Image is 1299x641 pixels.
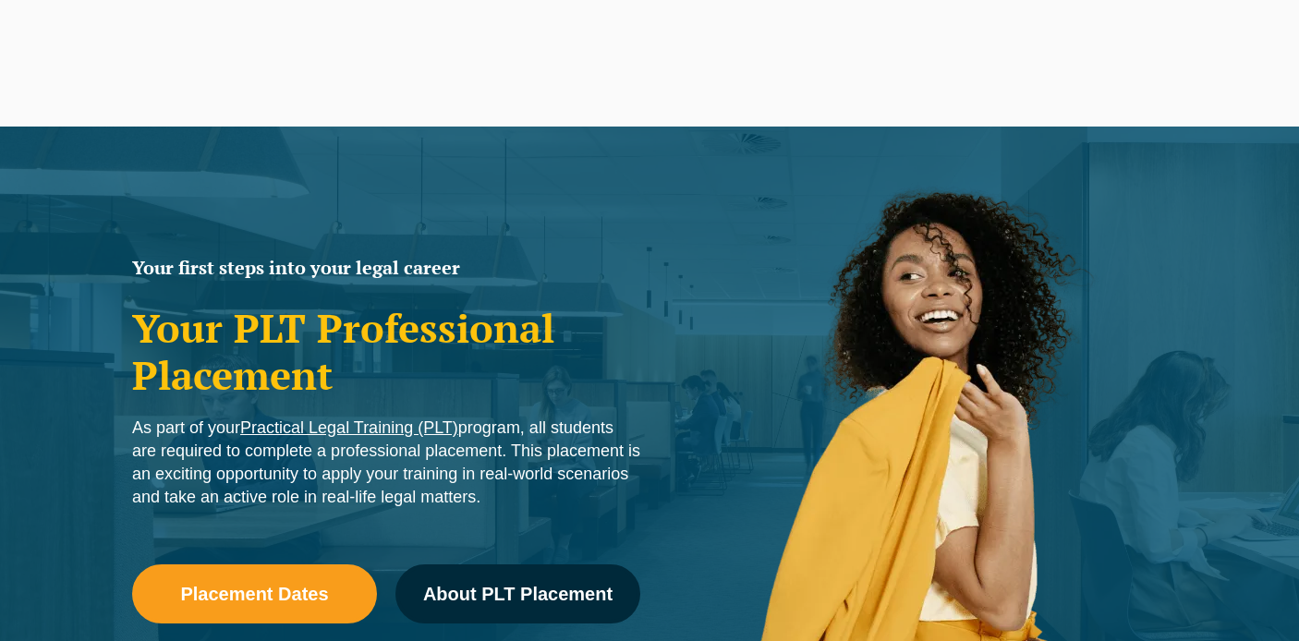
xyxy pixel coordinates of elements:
[132,259,640,277] h2: Your first steps into your legal career
[395,564,640,623] a: About PLT Placement
[132,564,377,623] a: Placement Dates
[423,585,613,603] span: About PLT Placement
[132,305,640,398] h1: Your PLT Professional Placement
[132,418,640,506] span: As part of your program, all students are required to complete a professional placement. This pla...
[180,585,328,603] span: Placement Dates
[240,418,458,437] a: Practical Legal Training (PLT)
